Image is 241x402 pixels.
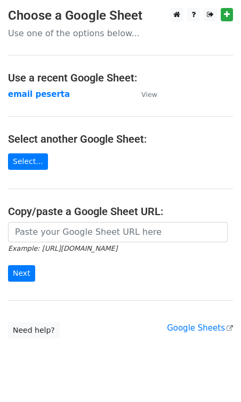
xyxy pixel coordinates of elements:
[8,28,233,39] p: Use one of the options below...
[167,323,233,333] a: Google Sheets
[8,133,233,145] h4: Select another Google Sheet:
[8,71,233,84] h4: Use a recent Google Sheet:
[8,265,35,282] input: Next
[188,351,241,402] iframe: Chat Widget
[8,244,117,252] small: Example: [URL][DOMAIN_NAME]
[8,8,233,23] h3: Choose a Google Sheet
[8,89,70,99] a: email peserta
[141,91,157,99] small: View
[131,89,157,99] a: View
[8,222,228,242] input: Paste your Google Sheet URL here
[8,205,233,218] h4: Copy/paste a Google Sheet URL:
[8,322,60,339] a: Need help?
[8,153,48,170] a: Select...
